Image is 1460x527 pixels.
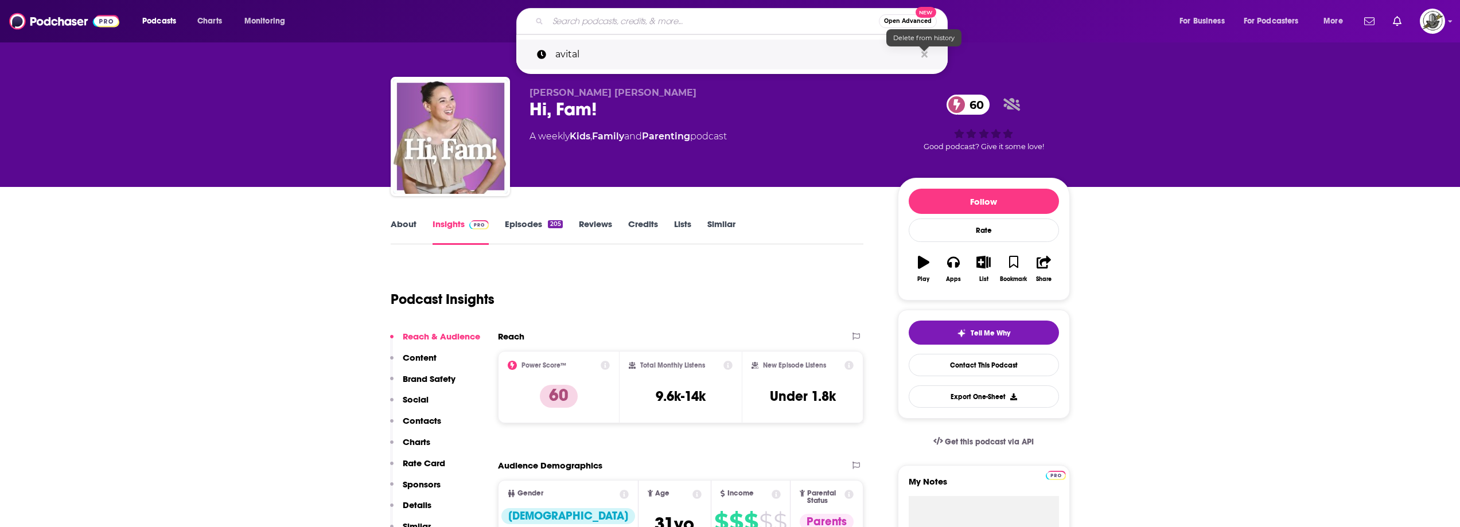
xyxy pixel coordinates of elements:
p: Brand Safety [403,373,455,384]
div: Delete from history [886,29,961,46]
button: Social [390,394,429,415]
button: Content [390,352,437,373]
img: Hi, Fam! [393,79,508,194]
p: Rate Card [403,458,445,469]
p: Charts [403,436,430,447]
button: Open AdvancedNew [879,14,937,28]
button: Play [909,248,939,290]
a: Credits [628,218,658,245]
a: Contact This Podcast [909,354,1059,376]
p: avital [555,40,916,69]
label: My Notes [909,476,1059,496]
span: [PERSON_NAME] [PERSON_NAME] [530,87,696,98]
p: Sponsors [403,479,441,490]
img: User Profile [1420,9,1445,34]
span: Income [727,490,754,497]
button: List [968,248,998,290]
button: open menu [1315,12,1357,30]
p: Reach & Audience [403,331,480,342]
img: Podchaser Pro [1046,471,1066,480]
button: open menu [236,12,300,30]
span: Monitoring [244,13,285,29]
button: Share [1029,248,1058,290]
button: Brand Safety [390,373,455,395]
span: Good podcast? Give it some love! [924,142,1044,151]
div: Bookmark [1000,276,1027,283]
a: Show notifications dropdown [1388,11,1406,31]
div: Rate [909,218,1059,242]
button: Sponsors [390,479,441,500]
div: Play [917,276,929,283]
a: Get this podcast via API [924,428,1044,456]
span: Get this podcast via API [945,437,1034,447]
button: Details [390,499,431,521]
img: Podchaser - Follow, Share and Rate Podcasts [9,10,119,32]
div: 60Good podcast? Give it some love! [898,87,1070,158]
a: Show notifications dropdown [1360,11,1379,31]
a: Charts [190,12,229,30]
span: For Business [1179,13,1225,29]
button: Apps [939,248,968,290]
a: Family [592,131,624,142]
h3: Under 1.8k [770,388,836,405]
a: Lists [674,218,691,245]
h2: Reach [498,331,524,342]
button: Export One-Sheet [909,385,1059,408]
span: Age [655,490,669,497]
a: About [391,218,416,245]
span: Charts [197,13,222,29]
span: Gender [517,490,543,497]
button: open menu [1236,12,1315,30]
a: Similar [707,218,735,245]
span: 60 [958,95,990,115]
p: Contacts [403,415,441,426]
button: Bookmark [999,248,1029,290]
button: Show profile menu [1420,9,1445,34]
span: Open Advanced [884,18,932,24]
a: avital [516,40,948,69]
button: open menu [134,12,191,30]
div: List [979,276,988,283]
button: Reach & Audience [390,331,480,352]
p: Content [403,352,437,363]
div: Search podcasts, credits, & more... [527,8,959,34]
p: Details [403,499,431,510]
img: tell me why sparkle [957,329,966,338]
h2: Audience Demographics [498,460,602,471]
button: open menu [1171,12,1239,30]
div: Share [1036,276,1052,283]
h2: Power Score™ [521,361,566,369]
span: , [590,131,592,142]
input: Search podcasts, credits, & more... [548,12,879,30]
span: Tell Me Why [971,329,1010,338]
h2: Total Monthly Listens [640,361,705,369]
p: Social [403,394,429,405]
div: A weekly podcast [530,130,727,143]
button: Follow [909,189,1059,214]
h1: Podcast Insights [391,291,495,308]
h3: 9.6k-14k [656,388,706,405]
button: tell me why sparkleTell Me Why [909,321,1059,345]
a: InsightsPodchaser Pro [433,218,489,245]
span: and [624,131,642,142]
p: 60 [540,385,578,408]
span: New [916,7,936,18]
span: For Podcasters [1244,13,1299,29]
a: Pro website [1046,469,1066,480]
a: 60 [947,95,990,115]
button: Contacts [390,415,441,436]
img: Podchaser Pro [469,220,489,229]
button: Charts [390,436,430,458]
span: Podcasts [142,13,176,29]
a: Parenting [642,131,690,142]
div: 205 [548,220,562,228]
span: Logged in as PodProMaxBooking [1420,9,1445,34]
div: Apps [946,276,961,283]
h2: New Episode Listens [763,361,826,369]
button: Rate Card [390,458,445,479]
div: [DEMOGRAPHIC_DATA] [501,508,635,524]
a: Kids [570,131,590,142]
span: Parental Status [807,490,843,505]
